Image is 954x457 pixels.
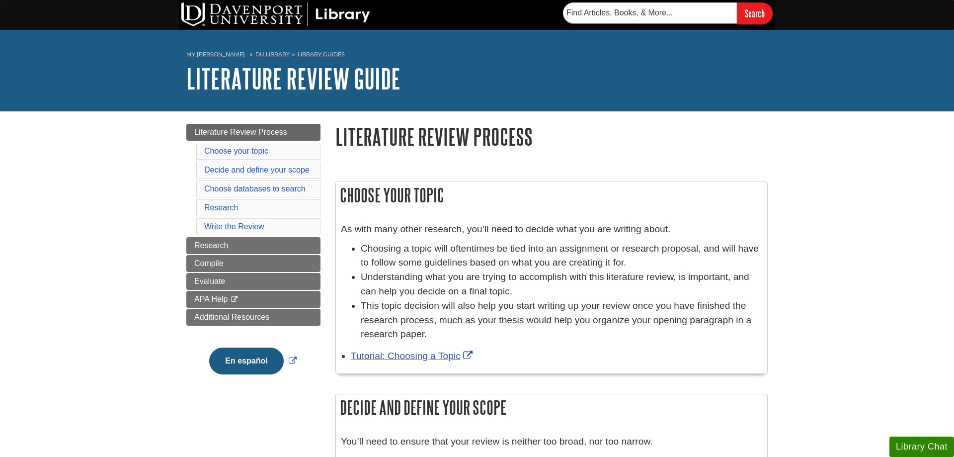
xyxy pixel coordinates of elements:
a: Compile [186,255,320,272]
h2: Decide and define your scope [336,394,767,421]
img: DU Library [181,2,370,26]
i: This link opens in a new window [230,296,238,303]
a: Research [186,237,320,254]
li: Understanding what you are trying to accomplish with this literature review, is important, and ca... [361,270,762,299]
span: Literature Review Process [194,128,287,136]
h2: Choose your topic [336,182,767,208]
span: Evaluate [194,277,225,285]
span: Additional Resources [194,313,269,321]
a: Evaluate [186,273,320,290]
li: This topic decision will also help you start writing up your review once you have finished the re... [361,299,762,342]
nav: breadcrumb [186,48,768,64]
input: Search [737,2,773,24]
a: Literature Review Guide [186,63,400,94]
a: Research [204,203,238,212]
div: Guide Page Menu [186,124,320,391]
button: Library Chat [889,437,954,457]
a: Choose your topic [204,147,268,155]
h1: Literature Review Process [335,124,768,149]
form: Searches DU Library's articles, books, and more [563,2,773,24]
p: As with many other research, you’ll need to decide what you are writing about. [341,222,762,237]
a: APA Help [186,291,320,308]
a: My [PERSON_NAME] [186,50,245,59]
p: You’ll need to ensure that your review is neither too broad, nor too narrow. [341,435,762,449]
li: Choosing a topic will oftentimes be tied into an assignment or research proposal, and will have t... [361,242,762,271]
span: Research [194,241,228,250]
span: Compile [194,259,224,268]
a: Link opens in new window [207,357,299,365]
a: Choose databases to search [204,184,306,193]
input: Find Articles, Books, & More... [563,2,737,23]
a: Write the Review [204,222,264,231]
a: Decide and define your scope [204,166,310,174]
a: Literature Review Process [186,124,320,141]
a: Link opens in new window [351,351,475,361]
span: APA Help [194,295,228,303]
a: DU Library [255,51,290,58]
a: Additional Resources [186,309,320,326]
button: En español [209,348,283,374]
a: Library Guides [298,51,345,58]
